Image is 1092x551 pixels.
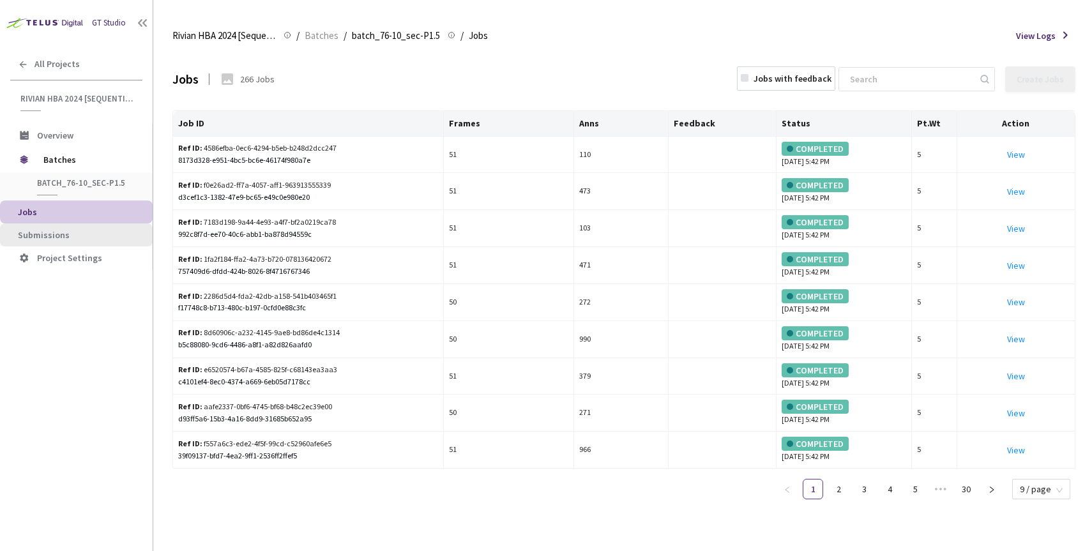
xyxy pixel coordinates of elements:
li: 3 [854,479,874,499]
div: f17748c8-b713-480c-b197-0cfd0e88c3fc [178,302,438,314]
li: 30 [956,479,976,499]
div: f557a6c3-ede2-4f5f-99cd-c52960afe6e5 [178,438,342,450]
button: left [777,479,798,499]
a: 2 [829,479,848,499]
div: e6520574-b67a-4585-825f-c68143ea3aa3 [178,364,342,376]
div: 7183d198-9a44-4e93-a4f7-bf2a0219ca78 [178,216,342,229]
div: 8d60906c-a232-4145-9ae8-bd86de4c1314 [178,327,342,339]
span: Rivian HBA 2024 [Sequential] [172,28,276,43]
b: Ref ID: [178,143,202,153]
div: 39f09137-bfd7-4ea2-9ff1-2536ff2ffef5 [178,450,438,462]
b: Ref ID: [178,365,202,374]
a: Batches [302,28,341,42]
div: [DATE] 5:42 PM [782,437,906,463]
div: COMPLETED [782,326,849,340]
span: right [988,486,996,494]
th: Pt.Wt [912,111,957,137]
td: 51 [444,432,574,469]
div: [DATE] 5:42 PM [782,326,906,352]
span: All Projects [34,59,80,70]
span: Jobs [469,28,488,43]
b: Ref ID: [178,439,202,448]
li: 2 [828,479,849,499]
span: 9 / page [1020,479,1063,499]
div: 8173d328-e951-4bc5-bc6e-46174f980a7e [178,155,438,167]
td: 5 [912,247,957,284]
a: 1 [803,479,823,499]
b: Ref ID: [178,402,202,411]
b: Ref ID: [178,291,202,301]
th: Anns [574,111,669,137]
span: Batches [43,147,131,172]
div: 2286d5d4-fda2-42db-a158-541b403465f1 [178,291,342,303]
span: batch_76-10_sec-P1.5 [352,28,440,43]
td: 110 [574,137,669,174]
span: Jobs [18,206,37,218]
li: 5 [905,479,925,499]
td: 471 [574,247,669,284]
li: Next 5 Pages [930,479,951,499]
th: Action [957,111,1075,137]
div: GT Studio [92,17,126,29]
div: Page Size [1012,479,1070,494]
td: 51 [444,173,574,210]
td: 966 [574,432,669,469]
td: 5 [912,137,957,174]
a: View [1007,186,1025,197]
div: d93ff5a6-15b3-4a16-8dd9-31685b652a95 [178,413,438,425]
div: [DATE] 5:42 PM [782,400,906,426]
a: View [1007,223,1025,234]
div: [DATE] 5:42 PM [782,142,906,168]
th: Job ID [173,111,444,137]
a: 4 [880,479,899,499]
td: 272 [574,284,669,321]
div: [DATE] 5:42 PM [782,215,906,241]
b: Ref ID: [178,180,202,190]
div: 1fa2f184-ffa2-4a73-b720-078136420672 [178,253,342,266]
div: COMPLETED [782,178,849,192]
td: 50 [444,395,574,432]
a: View [1007,407,1025,419]
span: View Logs [1016,29,1056,43]
div: Jobs [172,69,199,89]
li: 4 [879,479,900,499]
a: View [1007,296,1025,308]
li: Next Page [982,479,1002,499]
div: [DATE] 5:42 PM [782,289,906,315]
div: f0e26ad2-ff7a-4057-aff1-963913555339 [178,179,342,192]
th: Status [777,111,912,137]
td: 271 [574,395,669,432]
b: Ref ID: [178,254,202,264]
a: View [1007,444,1025,456]
th: Feedback [669,111,777,137]
td: 5 [912,395,957,432]
li: / [460,28,464,43]
td: 473 [574,173,669,210]
span: Project Settings [37,252,102,264]
span: Batches [305,28,338,43]
span: ••• [930,479,951,499]
a: View [1007,149,1025,160]
td: 51 [444,137,574,174]
span: Overview [37,130,73,141]
div: 4586efba-0ec6-4294-b5eb-b248d2dcc247 [178,142,342,155]
div: COMPLETED [782,400,849,414]
td: 5 [912,284,957,321]
td: 51 [444,210,574,247]
button: right [982,479,1002,499]
td: 51 [444,358,574,395]
td: 5 [912,321,957,358]
div: d3cef1c3-1382-47e9-bc65-e49c0e980e20 [178,192,438,204]
b: Ref ID: [178,217,202,227]
div: COMPLETED [782,363,849,377]
span: Rivian HBA 2024 [Sequential] [20,93,135,104]
div: COMPLETED [782,252,849,266]
td: 50 [444,284,574,321]
div: c4101ef4-8ec0-4374-a669-6eb05d7178cc [178,376,438,388]
a: 5 [906,479,925,499]
a: View [1007,260,1025,271]
th: Frames [444,111,574,137]
td: 103 [574,210,669,247]
input: Search [842,68,978,91]
span: batch_76-10_sec-P1.5 [37,177,132,188]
